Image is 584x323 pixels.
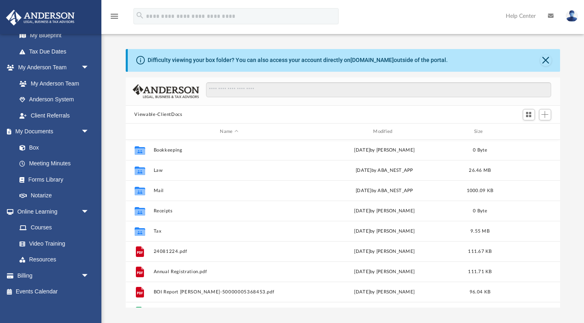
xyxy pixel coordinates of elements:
button: Mail [153,188,305,193]
button: 24081224.pdf [153,249,305,254]
a: Meeting Minutes [11,156,97,172]
span: arrow_drop_down [81,267,97,284]
a: My Blueprint [11,28,97,44]
a: Online Learningarrow_drop_down [6,203,97,220]
div: [DATE] by [PERSON_NAME] [309,268,460,276]
button: Close [540,55,552,66]
div: [DATE] by [PERSON_NAME] [309,289,460,296]
button: Switch to Grid View [523,109,535,120]
a: Anderson System [11,92,97,108]
button: Bookkeeping [153,148,305,153]
a: Billingarrow_drop_down [6,267,101,284]
span: arrow_drop_down [81,124,97,140]
span: arrow_drop_down [81,203,97,220]
i: menu [109,11,119,21]
img: User Pic [566,10,578,22]
a: Courses [11,220,97,236]
a: Forms Library [11,171,93,188]
span: 0 Byte [473,209,487,213]
a: My Anderson Teamarrow_drop_down [6,60,97,76]
a: My Anderson Team [11,75,93,92]
div: Size [464,128,496,135]
img: Anderson Advisors Platinum Portal [4,10,77,26]
button: Tax [153,229,305,234]
button: Add [539,109,551,120]
button: Annual Registration.pdf [153,269,305,274]
div: [DATE] by [PERSON_NAME] [309,207,460,215]
span: 111.67 KB [468,249,492,254]
a: Notarize [11,188,97,204]
span: 1000.09 KB [466,188,493,193]
a: Tax Due Dates [11,43,101,60]
div: [DATE] by [PERSON_NAME] [309,228,460,235]
input: Search files and folders [206,82,551,98]
div: [DATE] by ABA_NEST_APP [309,167,460,174]
span: 96.04 KB [469,290,490,294]
i: search [135,11,144,20]
button: Law [153,168,305,173]
div: Modified [308,128,460,135]
div: grid [126,140,560,308]
a: Box [11,139,93,156]
div: [DATE] by [PERSON_NAME] [309,147,460,154]
div: Difficulty viewing your box folder? You can also access your account directly on outside of the p... [148,56,448,64]
span: 26.46 MB [469,168,491,173]
span: arrow_drop_down [81,60,97,76]
div: id [500,128,556,135]
button: Viewable-ClientDocs [134,111,182,118]
a: [DOMAIN_NAME] [350,57,394,63]
button: BOI Report [PERSON_NAME]-50000005368453.pdf [153,289,305,295]
button: Receipts [153,208,305,214]
div: [DATE] by ABA_NEST_APP [309,187,460,195]
span: 0 Byte [473,148,487,152]
a: Resources [11,252,97,268]
a: Video Training [11,235,93,252]
a: Client Referrals [11,107,97,124]
a: My Documentsarrow_drop_down [6,124,97,140]
div: Name [153,128,305,135]
div: id [129,128,149,135]
a: Events Calendar [6,284,101,300]
span: 9.55 MB [470,229,490,233]
a: menu [109,15,119,21]
div: [DATE] by [PERSON_NAME] [309,248,460,255]
span: 111.71 KB [468,270,492,274]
